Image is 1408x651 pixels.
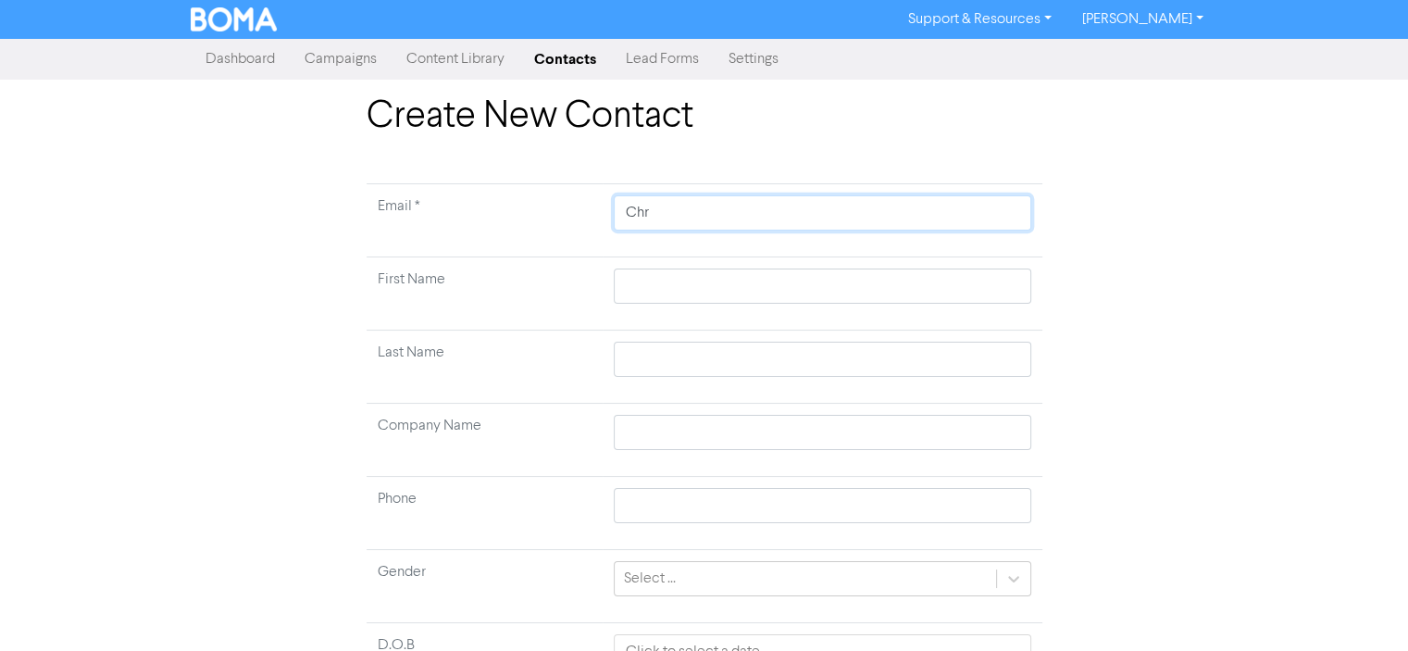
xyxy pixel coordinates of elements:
a: Contacts [519,41,611,78]
td: First Name [367,257,604,331]
a: Campaigns [290,41,392,78]
a: Settings [714,41,793,78]
td: Gender [367,550,604,623]
a: [PERSON_NAME] [1066,5,1217,34]
td: Company Name [367,404,604,477]
a: Dashboard [191,41,290,78]
img: BOMA Logo [191,7,278,31]
td: Required [367,184,604,257]
a: Support & Resources [893,5,1066,34]
div: Select ... [624,568,676,590]
td: Last Name [367,331,604,404]
h1: Create New Contact [367,94,1042,139]
iframe: Chat Widget [1315,562,1408,651]
a: Lead Forms [611,41,714,78]
a: Content Library [392,41,519,78]
td: Phone [367,477,604,550]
